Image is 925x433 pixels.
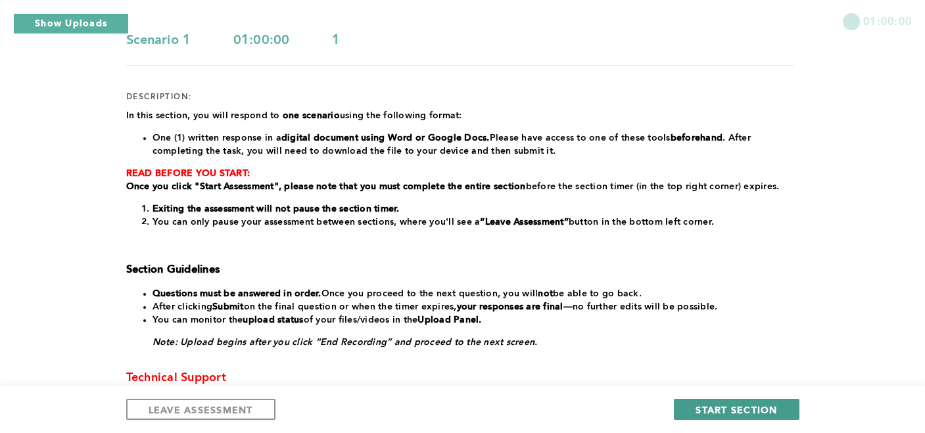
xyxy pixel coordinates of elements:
[13,13,129,34] button: Show Uploads
[457,302,563,311] strong: your responses are final
[153,204,400,214] strong: Exiting the assessment will not pause the section timer.
[153,300,794,313] li: After clicking on the final question or when the timer expires, —no further edits will be possible.
[674,399,799,420] button: START SECTION
[126,399,275,420] button: LEAVE ASSESSMENT
[153,216,794,229] li: You can only pause your assessment between sections, where you'll see a button in the bottom left...
[153,131,794,158] li: One (1) written response in a Please have access to one of these tools . After completing the tas...
[538,289,553,298] strong: not
[149,403,253,416] span: LEAVE ASSESSMENT
[671,133,723,143] strong: beforehand
[281,133,490,143] strong: digital document using Word or Google Docs.
[126,372,226,384] span: Technical Support
[153,289,321,298] strong: Questions must be answered in order.
[126,33,234,49] div: Scenario 1
[153,313,794,327] li: You can monitor the of your files/videos in the
[283,111,340,120] strong: one scenario
[863,13,912,28] span: 01:00:00
[332,33,494,49] div: 1
[340,111,462,120] span: using the following format:
[126,92,193,103] div: description:
[480,217,569,227] strong: “Leave Assessment”
[126,182,526,191] strong: Once you click "Start Assessment", please note that you must complete the entire section
[212,302,244,311] strong: Submit
[126,111,283,120] span: In this section, you will respond to
[153,287,794,300] li: Once you proceed to the next question, you will be able to go back.
[126,169,250,178] strong: READ BEFORE YOU START:
[233,33,332,49] div: 01:00:00
[153,338,538,347] em: Note: Upload begins after you click “End Recording” and proceed to the next screen.
[126,263,794,277] h3: Section Guidelines
[126,180,794,193] p: before the section timer (in the top right corner) expires.
[417,315,481,325] strong: Upload Panel.
[696,403,777,416] span: START SECTION
[243,315,303,325] strong: upload status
